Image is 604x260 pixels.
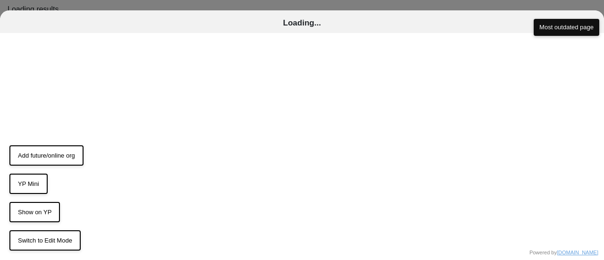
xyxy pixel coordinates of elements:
span: Loading... [283,18,321,27]
button: Most outdated page [534,19,599,36]
button: Add future/online org [9,145,84,166]
button: Show on YP [9,202,60,223]
a: [DOMAIN_NAME] [557,250,598,255]
button: Switch to Edit Mode [9,230,81,251]
button: YP Mini [9,174,48,194]
div: Powered by [529,249,598,257]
